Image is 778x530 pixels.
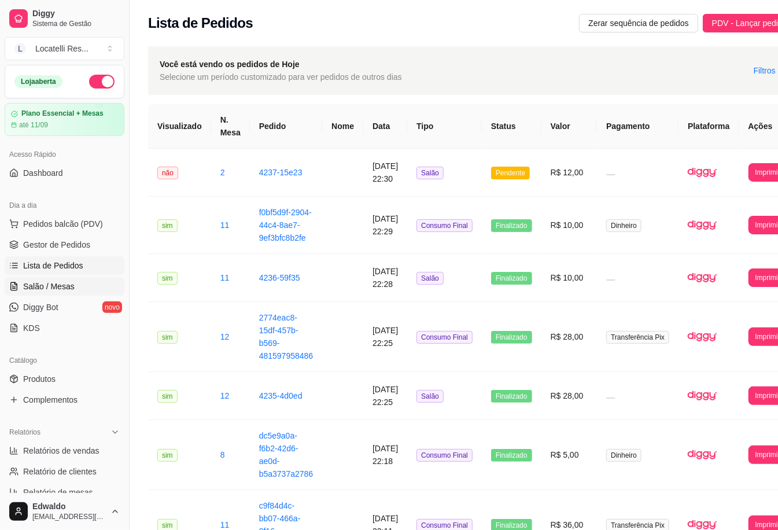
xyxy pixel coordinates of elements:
[597,104,679,149] th: Pagamento
[416,272,444,285] span: Salão
[23,260,83,271] span: Lista de Pedidos
[482,104,541,149] th: Status
[491,219,532,232] span: Finalizado
[606,449,641,462] span: Dinheiro
[416,390,444,403] span: Salão
[220,450,225,459] a: 8
[688,322,717,351] img: diggy
[541,104,598,149] th: Valor
[541,372,598,420] td: R$ 28,00
[491,449,532,462] span: Finalizado
[407,104,482,149] th: Tipo
[5,235,124,254] a: Gestor de Pedidos
[89,75,115,89] button: Alterar Status
[5,483,124,502] a: Relatório de mesas
[220,391,230,400] a: 12
[679,104,739,149] th: Plataforma
[491,272,532,285] span: Finalizado
[588,17,689,30] span: Zerar sequência de pedidos
[220,332,230,341] a: 12
[363,197,407,254] td: [DATE] 22:29
[23,466,97,477] span: Relatório de clientes
[5,196,124,215] div: Dia a dia
[606,331,669,344] span: Transferência Pix
[5,370,124,388] a: Produtos
[259,431,313,479] a: dc5e9a0a-f6b2-42d6-ae0d-b5a3737a2786
[491,167,530,179] span: Pendente
[579,14,698,32] button: Zerar sequência de pedidos
[5,5,124,32] a: DiggySistema de Gestão
[157,272,178,285] span: sim
[688,440,717,469] img: diggy
[211,104,250,149] th: N. Mesa
[23,281,75,292] span: Salão / Mesas
[541,420,598,490] td: R$ 5,00
[322,104,363,149] th: Nome
[606,219,641,232] span: Dinheiro
[416,167,444,179] span: Salão
[220,273,230,282] a: 11
[259,273,300,282] a: 4236-59f35
[23,373,56,385] span: Produtos
[5,298,124,316] a: Diggy Botnovo
[14,75,62,88] div: Loja aberta
[363,149,407,197] td: [DATE] 22:30
[416,219,473,232] span: Consumo Final
[363,420,407,490] td: [DATE] 22:18
[157,219,178,232] span: sim
[5,319,124,337] a: KDS
[32,9,120,19] span: Diggy
[541,149,598,197] td: R$ 12,00
[491,390,532,403] span: Finalizado
[23,487,93,498] span: Relatório de mesas
[5,103,124,136] a: Plano Essencial + Mesasaté 11/09
[32,502,106,512] span: Edwaldo
[160,71,402,83] span: Selecione um período customizado para ver pedidos de outros dias
[148,104,211,149] th: Visualizado
[157,167,178,179] span: não
[23,322,40,334] span: KDS
[754,64,776,77] span: Filtros
[21,109,104,118] article: Plano Essencial + Mesas
[5,215,124,233] button: Pedidos balcão (PDV)
[32,19,120,28] span: Sistema de Gestão
[23,218,103,230] span: Pedidos balcão (PDV)
[363,254,407,302] td: [DATE] 22:28
[23,394,78,406] span: Complementos
[5,145,124,164] div: Acesso Rápido
[23,445,99,457] span: Relatórios de vendas
[220,220,230,230] a: 11
[19,120,48,130] article: até 11/09
[5,391,124,409] a: Complementos
[363,302,407,372] td: [DATE] 22:25
[5,37,124,60] button: Select a team
[491,331,532,344] span: Finalizado
[363,104,407,149] th: Data
[5,277,124,296] a: Salão / Mesas
[259,168,303,177] a: 4237-15e23
[157,449,178,462] span: sim
[5,256,124,275] a: Lista de Pedidos
[259,391,303,400] a: 4235-4d0ed
[23,301,58,313] span: Diggy Bot
[416,449,473,462] span: Consumo Final
[5,164,124,182] a: Dashboard
[688,263,717,292] img: diggy
[363,372,407,420] td: [DATE] 22:25
[688,381,717,410] img: diggy
[5,462,124,481] a: Relatório de clientes
[688,158,717,187] img: diggy
[5,498,124,525] button: Edwaldo[EMAIL_ADDRESS][DOMAIN_NAME]
[220,168,225,177] a: 2
[23,167,63,179] span: Dashboard
[35,43,89,54] div: Locatelli Res ...
[416,331,473,344] span: Consumo Final
[259,208,312,242] a: f0bf5d9f-2904-44c4-8ae7-9ef3bfc8b2fe
[250,104,322,149] th: Pedido
[5,441,124,460] a: Relatórios de vendas
[157,331,178,344] span: sim
[220,520,230,529] a: 11
[688,211,717,240] img: diggy
[541,197,598,254] td: R$ 10,00
[259,313,313,360] a: 2774eac8-15df-457b-b569-481597958486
